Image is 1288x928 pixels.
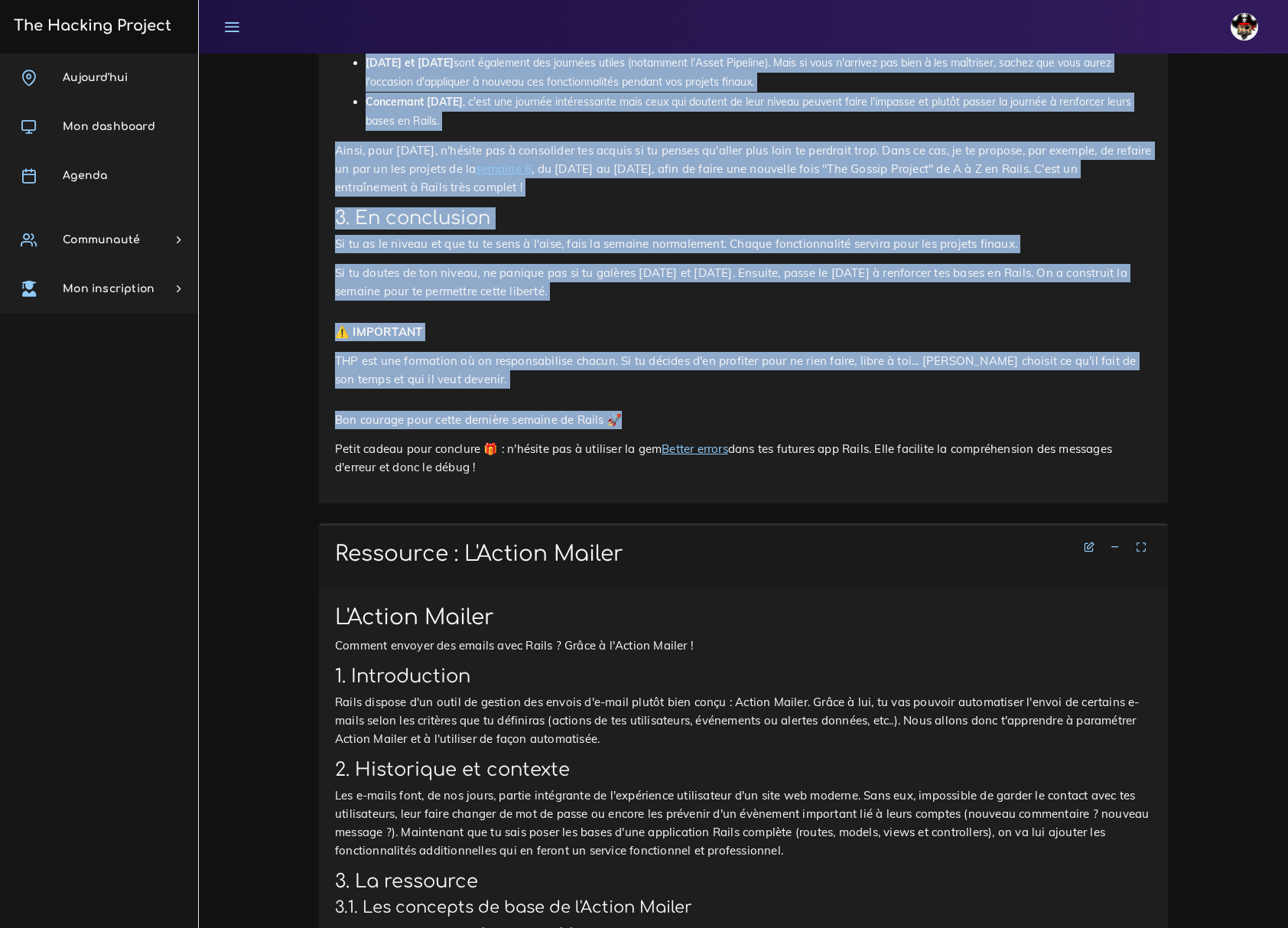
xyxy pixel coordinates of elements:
[335,693,1152,748] p: Rails dispose d'un outil de gestion des envois d'e-mail plutôt bien conçu : Action Mailer. Grâce ...
[335,637,1152,655] p: Comment envoyer des emails avec Rails ? Grâce à l'Action Mailer !
[335,411,1152,429] p: Bon courage pour cette dernière semaine de Rails 🚀
[335,786,1152,860] p: Les e-mails font, de nos jours, partie intégrante de l'expérience utilisateur d'un site web moder...
[366,95,463,109] strong: Concernant [DATE]
[63,234,140,246] span: Communauté
[366,54,1152,92] li: sont également des journées utiles (notamment l'Asset Pipeline). Mais si vous n'arrivez pas bien ...
[63,121,155,132] span: Mon dashboard
[335,898,1152,917] h3: 3.1. Les concepts de base de l'Action Mailer
[335,666,1152,688] h2: 1. Introduction
[366,93,1152,131] li: , c'est une journée intéressante mais ceux qui doutent de leur niveau peuvent faire l'impasse et ...
[335,264,1152,301] p: Si tu doutes de ton niveau, ne panique pas si tu galères [DATE] et [DATE]. Ensuite, passe le [DAT...
[335,440,1152,477] p: Petit cadeau pour conclure 🎁 : n'hésite pas à utiliser la gem dans tes futures app Rails. Elle fa...
[476,161,532,176] a: semaine 6
[662,441,728,456] a: Better errors
[63,170,107,181] span: Agenda
[335,605,1152,631] h1: L'Action Mailer
[335,235,1152,253] p: Si tu as le niveau et que tu te sens à l'aise, fais la semaine normalement. Chaque fonctionnalité...
[63,283,154,295] span: Mon inscription
[335,352,1152,389] p: THP est une formation où on responsabilise chacun. Si tu décides d'en profiter pour ne rien faire...
[1231,13,1258,41] img: avatar
[366,56,454,70] strong: [DATE] et [DATE]
[335,207,1152,230] h2: 3. En conclusion
[63,72,128,83] span: Aujourd'hui
[335,142,1152,197] p: Ainsi, pour [DATE], n'hésite pas à consolider tes acquis si tu penses qu'aller plus loin te perdr...
[335,759,1152,781] h2: 2. Historique et contexte
[9,18,171,34] h3: The Hacking Project
[335,324,422,339] strong: ⚠️ IMPORTANT
[335,871,1152,893] h2: 3. La ressource
[335,542,1152,568] h1: Ressource : L'Action Mailer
